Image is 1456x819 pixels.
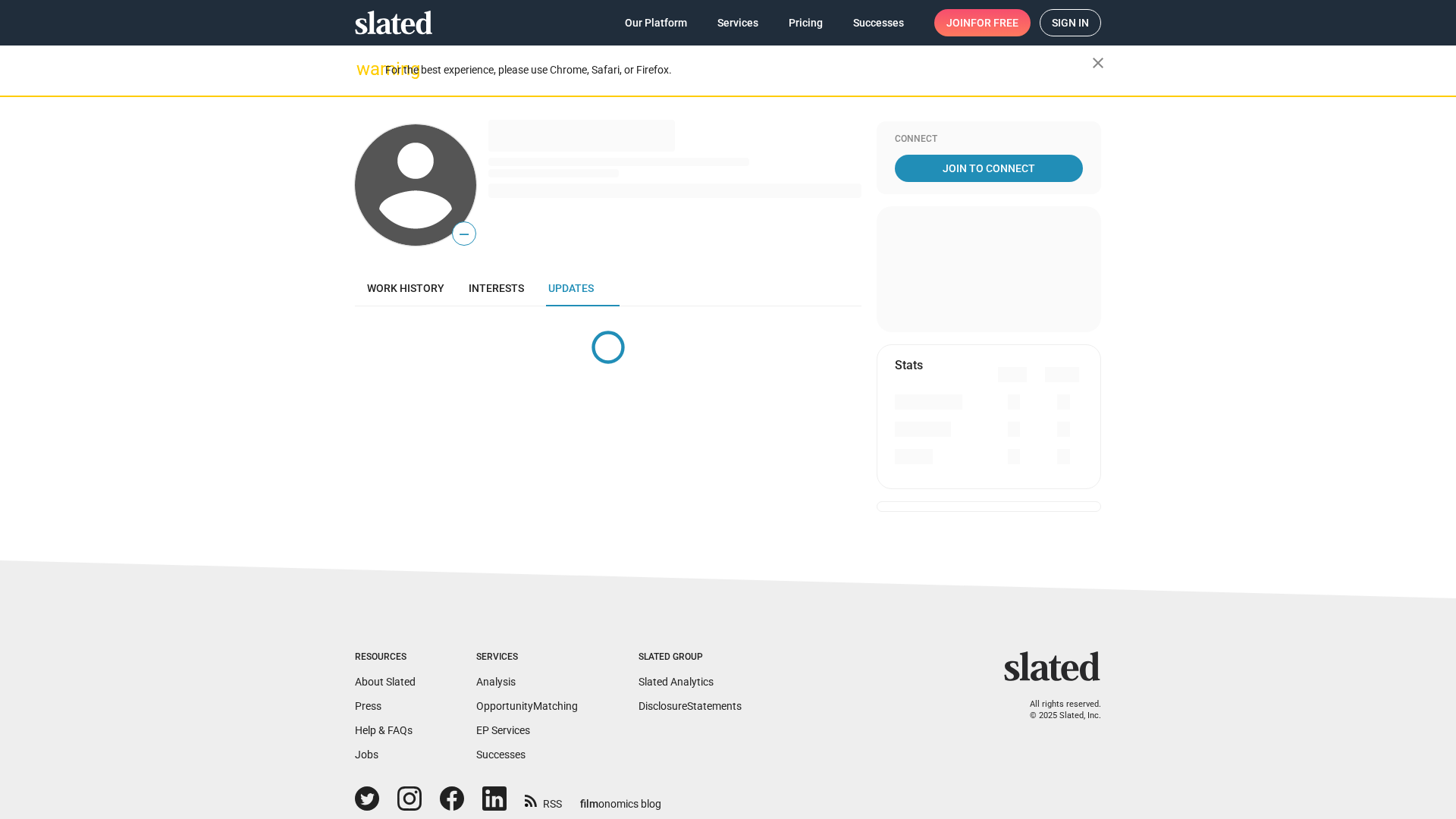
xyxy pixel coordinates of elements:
div: Resources [355,651,416,664]
span: Interests [469,282,524,294]
span: Work history [367,282,444,294]
a: Join To Connect [895,155,1083,182]
a: DisclosureStatements [639,700,742,712]
a: Updates [536,270,606,306]
span: Join [946,9,1018,36]
span: Our Platform [625,9,687,36]
span: Pricing [789,9,823,36]
a: Our Platform [613,9,699,36]
div: Slated Group [639,651,742,664]
a: Successes [476,748,526,761]
a: filmonomics blog [580,785,661,811]
a: Slated Analytics [639,676,714,688]
a: Analysis [476,676,516,688]
a: Jobs [355,748,378,761]
a: About Slated [355,676,416,688]
a: Help & FAQs [355,724,413,736]
a: Press [355,700,381,712]
a: RSS [525,788,562,811]
span: film [580,798,598,810]
a: Sign in [1040,9,1101,36]
p: All rights reserved. © 2025 Slated, Inc. [1014,699,1101,721]
span: Successes [853,9,904,36]
mat-card-title: Stats [895,357,923,373]
a: Work history [355,270,457,306]
a: Joinfor free [934,9,1031,36]
span: Join To Connect [898,155,1080,182]
a: Pricing [777,9,835,36]
span: Updates [548,282,594,294]
mat-icon: warning [356,60,375,78]
mat-icon: close [1089,54,1107,72]
div: Connect [895,133,1083,146]
a: Interests [457,270,536,306]
div: For the best experience, please use Chrome, Safari, or Firefox. [385,60,1092,80]
span: Sign in [1052,10,1089,36]
a: OpportunityMatching [476,700,578,712]
span: — [453,224,475,244]
span: for free [971,9,1018,36]
a: Successes [841,9,916,36]
a: Services [705,9,770,36]
div: Services [476,651,578,664]
span: Services [717,9,758,36]
a: EP Services [476,724,530,736]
